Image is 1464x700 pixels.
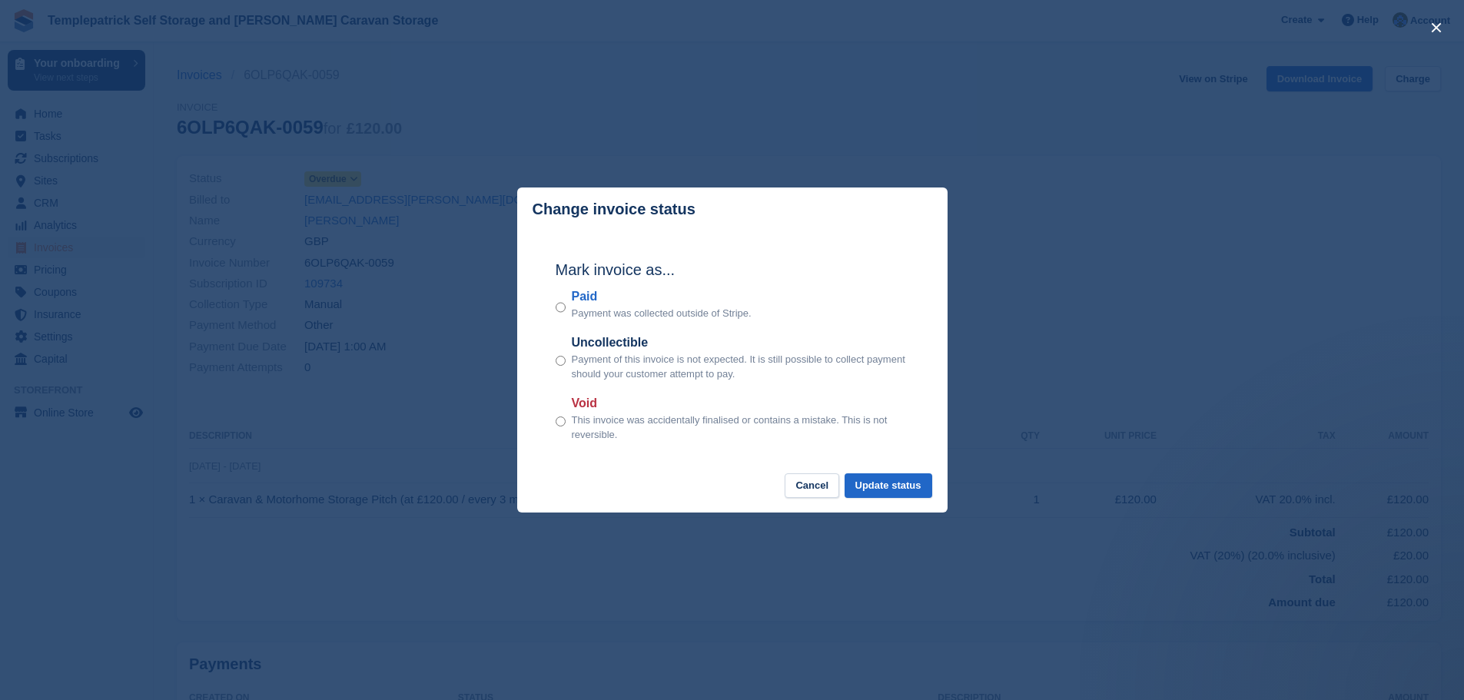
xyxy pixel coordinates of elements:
p: Payment of this invoice is not expected. It is still possible to collect payment should your cust... [572,352,909,382]
p: This invoice was accidentally finalised or contains a mistake. This is not reversible. [572,413,909,443]
button: Update status [845,473,932,499]
p: Change invoice status [533,201,695,218]
button: close [1424,15,1449,40]
p: Payment was collected outside of Stripe. [572,306,752,321]
label: Paid [572,287,752,306]
h2: Mark invoice as... [556,258,909,281]
label: Void [572,394,909,413]
label: Uncollectible [572,333,909,352]
button: Cancel [785,473,839,499]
